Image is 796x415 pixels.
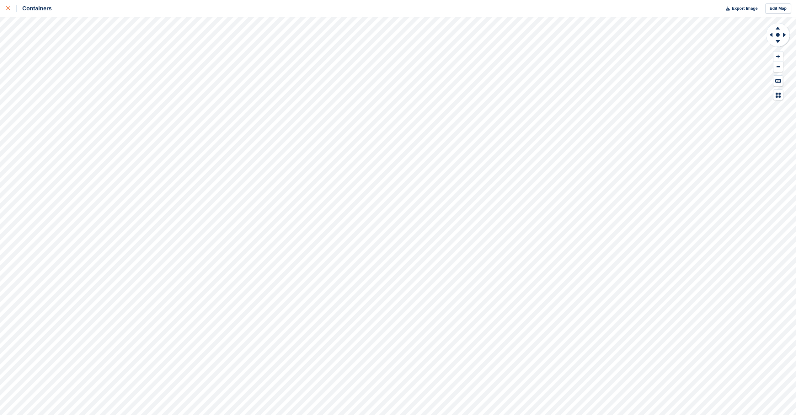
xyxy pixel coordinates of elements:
[17,5,52,12] div: Containers
[722,3,758,14] button: Export Image
[773,90,783,100] button: Map Legend
[773,76,783,86] button: Keyboard Shortcuts
[773,62,783,72] button: Zoom Out
[765,3,791,14] a: Edit Map
[773,51,783,62] button: Zoom In
[732,5,757,12] span: Export Image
